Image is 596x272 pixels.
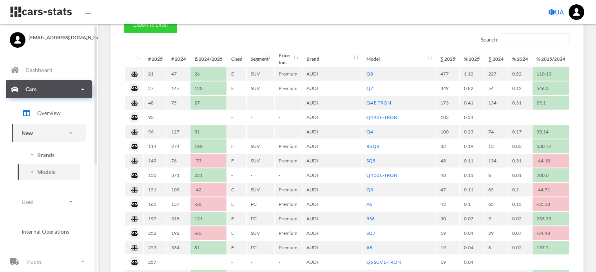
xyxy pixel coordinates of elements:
a: Brands [18,147,80,163]
td: 253 [144,241,167,254]
td: -60 [190,226,226,240]
td: 6 [484,168,507,182]
a: Trucks [6,252,92,270]
p: Cars [25,84,36,94]
td: 147 [167,81,190,95]
a: Models [18,164,80,180]
td: 0.19 [460,139,484,153]
td: Premium [275,212,302,225]
th: Δ&nbsp;2024/2025: activate to sort column ascending [190,52,226,66]
td: AUDI [303,125,362,139]
th: : activate to sort column ascending [125,52,143,66]
a: New [12,124,86,142]
td: 31 [190,125,226,139]
p: Dashboard [25,65,53,75]
td: 26 [190,67,226,81]
td: PC [247,241,274,254]
td: 65 [484,197,507,211]
label: Search: [481,33,570,45]
span: Brands [37,151,54,159]
span: [EMAIL_ADDRESS][DOMAIN_NAME] [29,34,88,41]
td: 165 [144,197,167,211]
td: - [247,255,274,269]
a: A8 [366,245,372,250]
td: 27 [190,96,226,110]
td: 0.07 [460,212,484,225]
a: Q3 [366,187,373,193]
td: 35.14 [533,125,569,139]
a: Used [12,193,86,211]
a: Q8 [366,71,373,77]
td: 54 [484,81,507,95]
th: Price Ind.: activate to sort column ascending [275,52,302,66]
td: 137 [167,197,190,211]
td: E [227,67,246,81]
td: 0.2 [508,183,532,196]
td: 134 [484,154,507,168]
td: 27 [144,81,167,95]
p: New [22,128,33,138]
td: 81 [190,241,226,254]
td: 149 [144,154,167,168]
th: Class: activate to sort column ascending [227,52,246,66]
td: AUDI [303,81,362,95]
td: - [275,168,302,182]
td: 160 [190,139,226,153]
td: -34.48 [533,226,569,240]
a: Q6 SUV E-TRON [366,259,401,265]
td: 29.1 [533,96,569,110]
td: 0.02 [508,212,532,225]
td: 257 [144,255,167,269]
th: ∑&nbsp;2024: activate to sort column ascending [484,52,507,66]
td: 120 [190,81,226,95]
td: 114 [144,139,167,153]
td: 0.02 [508,241,532,254]
td: AUDI [303,212,362,225]
td: 0.12 [508,81,532,95]
a: A6 [366,201,372,207]
td: 233.33 [533,212,569,225]
td: - [227,255,246,269]
td: 371 [167,168,190,182]
td: 150 [144,168,167,182]
a: Overview [12,103,86,123]
td: 103 [437,110,460,124]
a: SQ7 [366,230,375,236]
td: 19 [437,255,460,269]
td: Premium [275,183,302,196]
td: 0.1 [460,197,484,211]
td: - [247,125,274,139]
td: 9 [484,212,507,225]
td: F [227,241,246,254]
a: Q4 40 E-TRON [366,114,397,120]
td: 110.13 [533,67,569,81]
td: 82 [437,139,460,153]
td: 0.04 [460,255,484,269]
th: %&nbsp;2025: activate to sort column ascending [460,52,484,66]
td: 21 [144,67,167,81]
td: - [227,96,246,110]
td: SUV [247,154,274,168]
img: ... [569,4,584,20]
td: 121 [190,212,226,225]
td: 48 [144,96,167,110]
th: Brand: activate to sort column ascending [303,52,362,66]
td: 530.77 [533,139,569,153]
a: Dashboard [6,61,92,79]
td: E [227,226,246,240]
td: 0.52 [508,67,532,81]
td: AUDI [303,67,362,81]
td: E [227,81,246,95]
a: [EMAIL_ADDRESS][DOMAIN_NAME] [10,32,88,41]
th: %&nbsp;2025/2024: activate to sort column ascending [533,52,569,66]
td: AUDI [303,241,362,254]
td: AUDI [303,139,362,153]
th: #&nbsp;2024 : activate to sort column ascending [167,52,190,66]
th: Segment: activate to sort column ascending [247,52,274,66]
td: 221 [190,168,226,182]
td: SUV [247,226,274,240]
td: 76 [167,154,190,168]
td: SUV [247,81,274,95]
td: 0.31 [508,154,532,168]
td: - [247,110,274,124]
